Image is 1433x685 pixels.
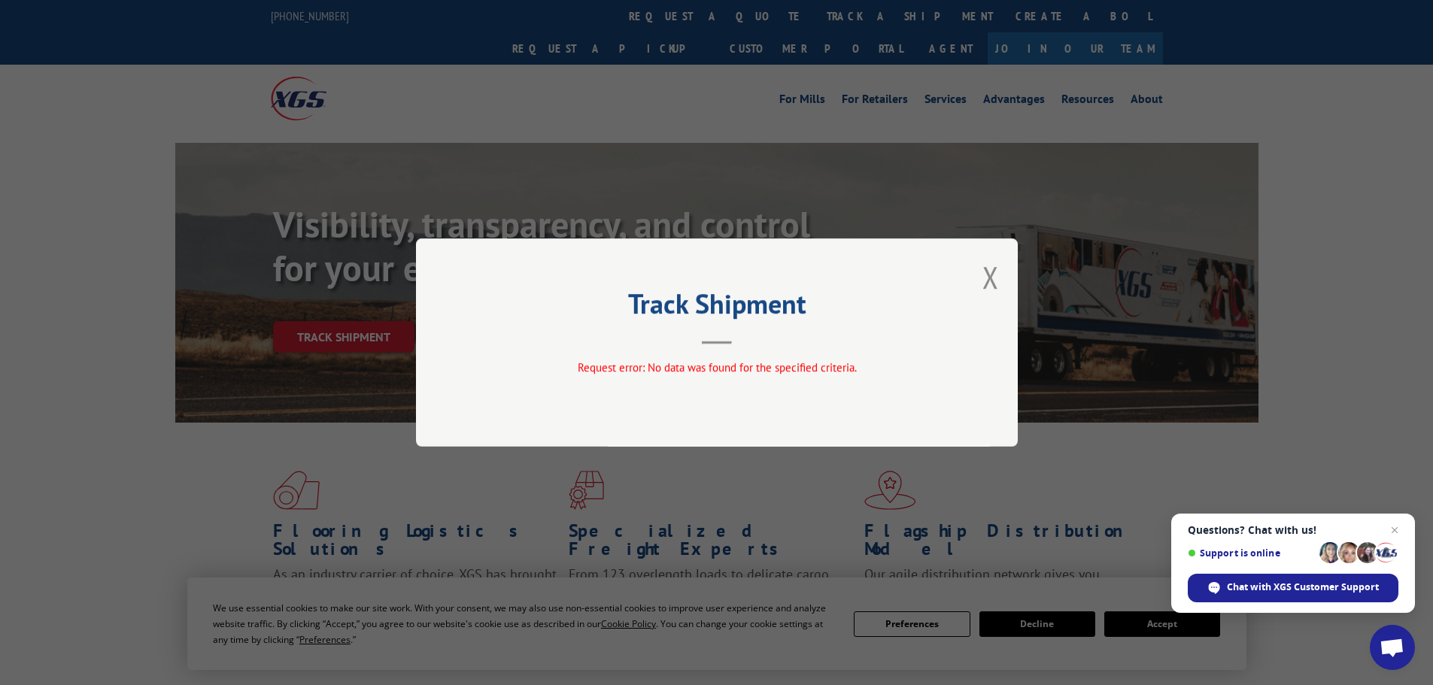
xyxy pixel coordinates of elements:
div: Chat with XGS Customer Support [1188,574,1398,602]
button: Close modal [982,257,999,297]
span: Close chat [1386,521,1404,539]
h2: Track Shipment [491,293,943,322]
div: Open chat [1370,625,1415,670]
span: Questions? Chat with us! [1188,524,1398,536]
span: Chat with XGS Customer Support [1227,580,1379,594]
span: Request error: No data was found for the specified criteria. [577,360,856,374]
span: Support is online [1188,547,1314,559]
